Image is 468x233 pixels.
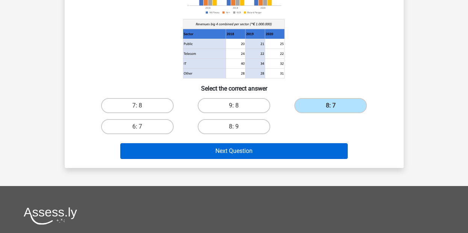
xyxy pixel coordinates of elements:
[101,119,174,134] label: 6: 7
[77,79,392,92] h6: Select the correct answer
[198,119,270,134] label: 8: 9
[120,143,348,159] button: Next Question
[198,98,270,113] label: 9: 8
[101,98,174,113] label: 7: 8
[294,98,367,113] label: 8: 7
[24,207,77,225] img: Assessly logo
